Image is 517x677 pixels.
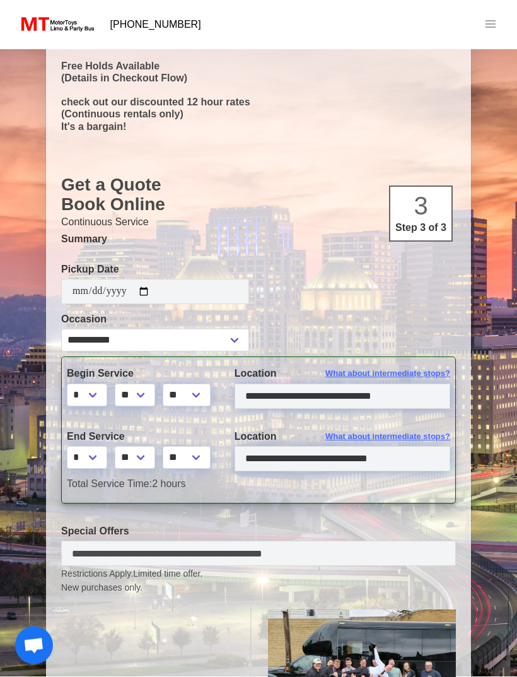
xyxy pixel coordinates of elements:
[61,175,456,215] h1: Get a Quote Book Online
[395,221,446,236] p: Step 3 of 3
[414,192,427,220] span: 3
[61,215,456,230] p: Continuous Service
[67,430,216,445] label: End Service
[235,368,277,379] span: Location
[15,627,53,664] div: Open chat
[325,368,450,380] span: What about intermediate stops?
[133,568,202,581] span: Limited time offer.
[61,232,456,247] p: Summary
[61,97,456,109] p: check out our discounted 12 hour rates
[61,73,456,85] p: (Details in Checkout Flow)
[61,582,456,595] span: New purchases only.
[61,109,456,121] p: (Continuous rentals only)
[61,121,456,133] p: It's a bargain!
[325,431,450,444] span: What about intermediate stops?
[67,367,216,382] label: Begin Service
[18,16,95,33] img: MotorToys Logo
[61,524,456,539] label: Special Offers
[57,477,460,492] div: 2 hours
[235,432,277,442] span: Location
[61,312,249,327] label: Occasion
[61,262,249,278] label: Pickup Date
[103,12,209,37] a: [PHONE_NUMBER]
[67,479,152,490] span: Total Service Time:
[61,61,456,73] p: Free Holds Available
[474,8,507,41] a: menu
[61,569,456,595] small: Restrictions Apply.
